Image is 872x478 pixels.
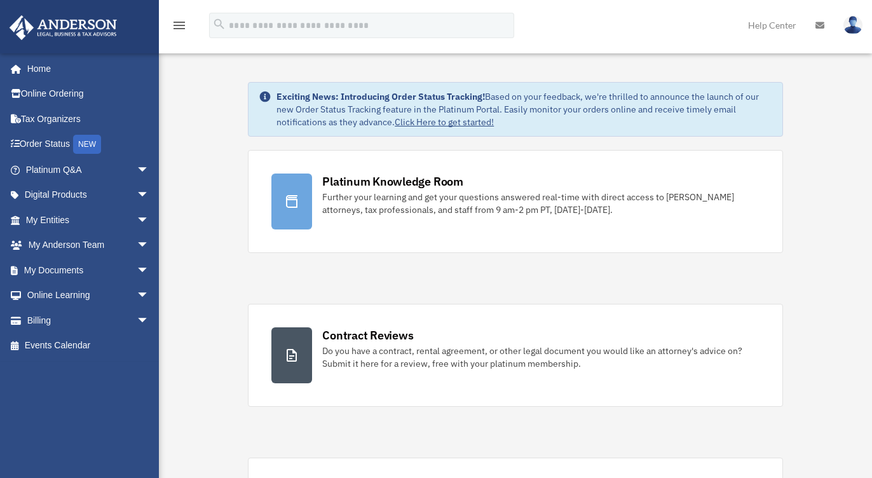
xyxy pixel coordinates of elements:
i: search [212,17,226,31]
span: arrow_drop_down [137,182,162,208]
a: Order StatusNEW [9,132,168,158]
a: Contract Reviews Do you have a contract, rental agreement, or other legal document you would like... [248,304,783,407]
a: Billingarrow_drop_down [9,308,168,333]
a: Digital Productsarrow_drop_down [9,182,168,208]
span: arrow_drop_down [137,257,162,283]
span: arrow_drop_down [137,233,162,259]
a: menu [172,22,187,33]
a: Online Ordering [9,81,168,107]
div: Based on your feedback, we're thrilled to announce the launch of our new Order Status Tracking fe... [276,90,772,128]
div: Contract Reviews [322,327,413,343]
a: Platinum Knowledge Room Further your learning and get your questions answered real-time with dire... [248,150,783,253]
span: arrow_drop_down [137,308,162,334]
img: User Pic [843,16,862,34]
span: arrow_drop_down [137,283,162,309]
a: Events Calendar [9,333,168,358]
span: arrow_drop_down [137,207,162,233]
a: My Documentsarrow_drop_down [9,257,168,283]
div: NEW [73,135,101,154]
div: Further your learning and get your questions answered real-time with direct access to [PERSON_NAM... [322,191,760,216]
div: Platinum Knowledge Room [322,174,463,189]
a: Click Here to get started! [395,116,494,128]
a: Online Learningarrow_drop_down [9,283,168,308]
a: My Anderson Teamarrow_drop_down [9,233,168,258]
span: arrow_drop_down [137,157,162,183]
a: Platinum Q&Aarrow_drop_down [9,157,168,182]
a: My Entitiesarrow_drop_down [9,207,168,233]
i: menu [172,18,187,33]
strong: Exciting News: Introducing Order Status Tracking! [276,91,485,102]
a: Tax Organizers [9,106,168,132]
div: Do you have a contract, rental agreement, or other legal document you would like an attorney's ad... [322,345,760,370]
img: Anderson Advisors Platinum Portal [6,15,121,40]
a: Home [9,56,162,81]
